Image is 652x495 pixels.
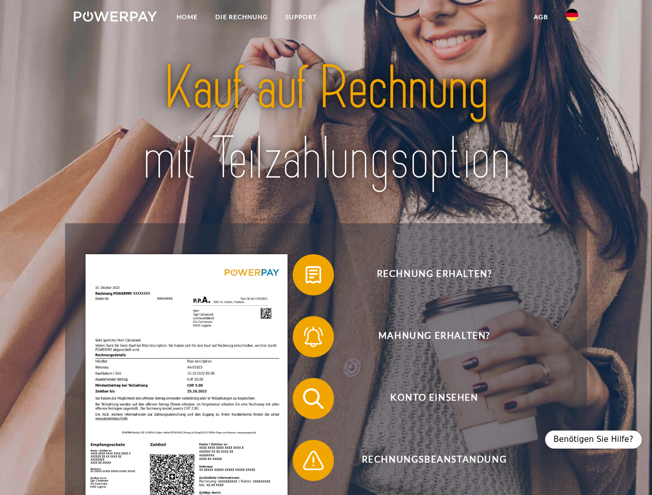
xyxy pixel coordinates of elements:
span: Rechnungsbeanstandung [308,440,561,481]
a: Home [168,8,206,26]
button: Rechnungsbeanstandung [293,440,561,481]
button: Konto einsehen [293,378,561,419]
button: Rechnung erhalten? [293,254,561,295]
img: qb_warning.svg [300,448,326,473]
img: logo-powerpay-white.svg [74,11,157,22]
span: Rechnung erhalten? [308,254,561,295]
button: Mahnung erhalten? [293,316,561,357]
div: Benötigen Sie Hilfe? [545,431,642,449]
a: agb [525,8,557,26]
img: qb_bell.svg [300,324,326,350]
span: Konto einsehen [308,378,561,419]
img: qb_search.svg [300,386,326,411]
a: SUPPORT [277,8,326,26]
a: DIE RECHNUNG [206,8,277,26]
img: de [566,9,578,21]
img: qb_bill.svg [300,262,326,288]
span: Mahnung erhalten? [308,316,561,357]
img: title-powerpay_de.svg [99,49,553,197]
